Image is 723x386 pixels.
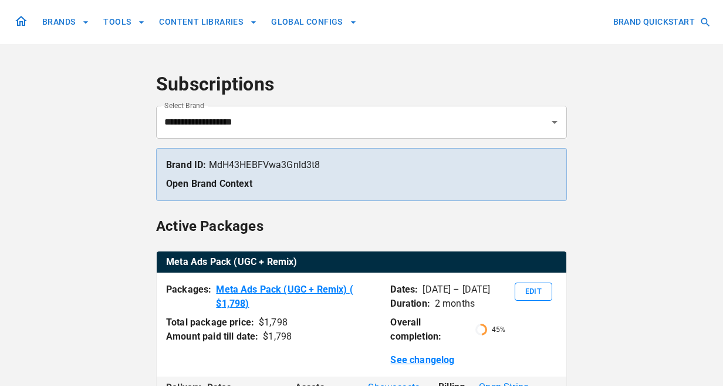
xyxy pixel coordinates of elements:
h4: Subscriptions [156,73,567,96]
div: $ 1,798 [259,315,288,330]
a: Open Brand Context [166,178,252,189]
table: active packages table [157,251,566,273]
p: Total package price: [166,315,254,330]
p: 2 months [435,297,475,311]
p: Duration: [390,297,430,311]
strong: Brand ID: [166,159,206,170]
p: MdH43HEBFVwa3Gnld3t8 [166,158,557,172]
div: $ 1,798 [263,330,292,344]
p: Dates: [390,283,418,297]
p: Amount paid till date: [166,330,258,344]
h6: Active Packages [156,215,263,237]
p: Overall completion: [390,315,470,344]
button: Open [546,114,563,130]
th: Meta Ads Pack (UGC + Remix) [157,251,566,273]
p: [DATE] – [DATE] [423,283,490,297]
a: Meta Ads Pack (UGC + Remix) ( $1,798) [216,283,381,311]
button: BRANDS [38,11,94,33]
button: TOOLS [99,11,150,33]
button: CONTENT LIBRARIES [154,11,262,33]
p: Packages: [166,283,211,311]
p: 45 % [492,324,505,335]
a: See changelog [390,353,454,367]
label: Select Brand [164,100,204,110]
button: GLOBAL CONFIGS [266,11,361,33]
button: BRAND QUICKSTART [609,11,714,33]
button: Edit [515,283,552,301]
